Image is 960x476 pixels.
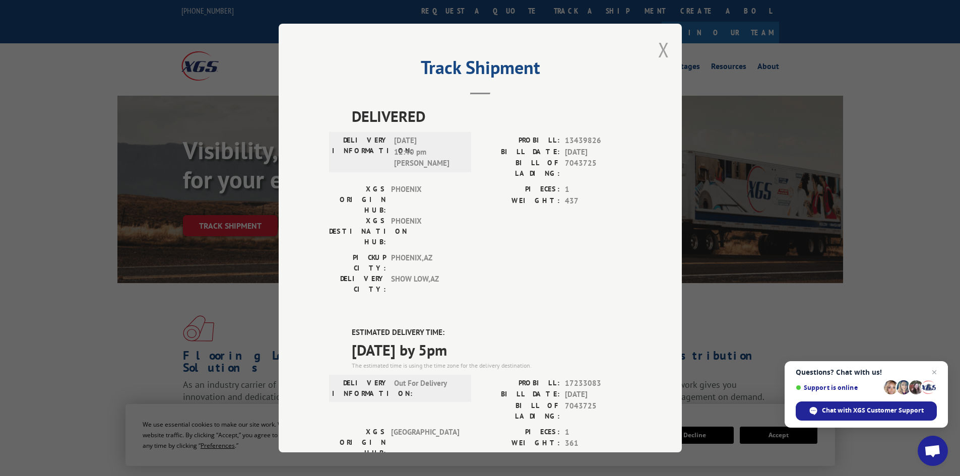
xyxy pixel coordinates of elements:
label: PIECES: [480,427,560,438]
span: [DATE] by 5pm [352,338,631,361]
label: WEIGHT: [480,438,560,449]
span: 361 [565,438,631,449]
label: DELIVERY CITY: [329,274,386,295]
label: ESTIMATED DELIVERY TIME: [352,327,631,338]
span: 1 [565,427,631,438]
span: [DATE] [565,389,631,400]
label: BILL DATE: [480,389,560,400]
label: XGS ORIGIN HUB: [329,427,386,458]
label: BILL OF LADING: [480,400,560,422]
span: Questions? Chat with us! [796,368,937,376]
label: XGS DESTINATION HUB: [329,216,386,247]
span: SHOW LOW , AZ [391,274,459,295]
span: PHOENIX [391,184,459,216]
span: Support is online [796,384,880,391]
label: DELIVERY INFORMATION: [332,378,389,399]
span: [GEOGRAPHIC_DATA] [391,427,459,458]
span: PHOENIX , AZ [391,252,459,274]
span: [DATE] 12:40 pm [PERSON_NAME] [394,135,462,169]
span: 437 [565,195,631,207]
label: BILL DATE: [480,147,560,158]
button: Close modal [658,36,669,63]
label: WEIGHT: [480,195,560,207]
label: XGS ORIGIN HUB: [329,184,386,216]
span: Close chat [928,366,940,378]
label: PICKUP CITY: [329,252,386,274]
span: 13439826 [565,135,631,147]
label: PIECES: [480,184,560,195]
span: Chat with XGS Customer Support [822,406,924,415]
span: PHOENIX [391,216,459,247]
span: [DATE] [565,147,631,158]
div: The estimated time is using the time zone for the delivery destination. [352,361,631,370]
span: 17233083 [565,378,631,389]
span: 1 [565,184,631,195]
span: DELIVERED [352,105,631,127]
div: Chat with XGS Customer Support [796,401,937,421]
label: PROBILL: [480,378,560,389]
div: Open chat [918,436,948,466]
h2: Track Shipment [329,60,631,80]
span: 7043725 [565,400,631,422]
span: 7043725 [565,158,631,179]
span: Out For Delivery [394,378,462,399]
label: DELIVERY INFORMATION: [332,135,389,169]
label: BILL OF LADING: [480,158,560,179]
label: PROBILL: [480,135,560,147]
